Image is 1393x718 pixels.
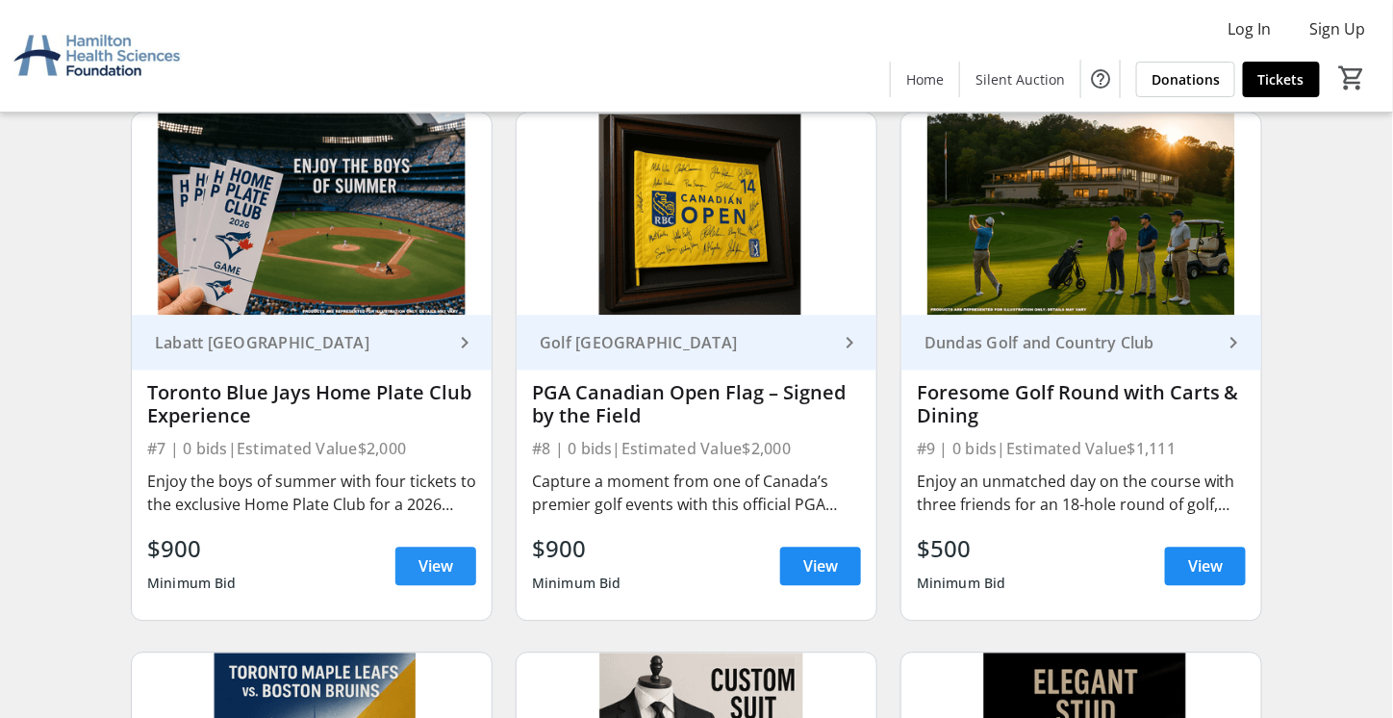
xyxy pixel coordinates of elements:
[901,113,1261,315] img: Foresome Golf Round with Carts & Dining
[960,62,1080,97] a: Silent Auction
[453,331,476,354] mat-icon: keyboard_arrow_right
[1136,62,1235,97] a: Donations
[1213,13,1287,44] button: Log In
[532,470,861,516] div: Capture a moment from one of Canada’s premier golf events with this official PGA Canadian Open fl...
[395,547,476,585] a: View
[917,381,1246,427] div: Foresome Golf Round with Carts & Dining
[917,435,1246,462] div: #9 | 0 bids | Estimated Value $1,111
[803,554,838,577] span: View
[838,331,861,354] mat-icon: keyboard_arrow_right
[1243,62,1320,97] a: Tickets
[780,547,861,585] a: View
[532,381,861,427] div: PGA Canadian Open Flag – Signed by the Field
[132,113,492,315] img: Toronto Blue Jays Home Plate Club Experience
[532,333,838,352] div: Golf [GEOGRAPHIC_DATA]
[147,381,476,427] div: Toronto Blue Jays Home Plate Club Experience
[1295,13,1381,44] button: Sign Up
[532,566,621,601] div: Minimum Bid
[147,531,237,566] div: $900
[901,315,1261,370] a: Dundas Golf and Country Club
[532,531,621,566] div: $900
[917,333,1223,352] div: Dundas Golf and Country Club
[1165,547,1246,585] a: View
[532,435,861,462] div: #8 | 0 bids | Estimated Value $2,000
[1310,17,1366,40] span: Sign Up
[975,69,1065,90] span: Silent Auction
[891,62,959,97] a: Home
[1188,554,1223,577] span: View
[1081,60,1120,98] button: Help
[917,470,1246,516] div: Enjoy an unmatched day on the course with three friends for an 18-hole round of golf, complete wi...
[906,69,944,90] span: Home
[12,8,183,104] img: Hamilton Health Sciences Foundation's Logo
[1335,61,1370,95] button: Cart
[517,315,876,370] a: Golf [GEOGRAPHIC_DATA]
[1228,17,1272,40] span: Log In
[132,315,492,370] a: Labatt [GEOGRAPHIC_DATA]
[147,566,237,601] div: Minimum Bid
[917,531,1006,566] div: $500
[147,470,476,516] div: Enjoy the boys of summer with four tickets to the exclusive Home Plate Club for a 2026 Toronto Bl...
[917,566,1006,601] div: Minimum Bid
[147,333,453,352] div: Labatt [GEOGRAPHIC_DATA]
[1152,69,1220,90] span: Donations
[1258,69,1304,90] span: Tickets
[1223,331,1246,354] mat-icon: keyboard_arrow_right
[147,435,476,462] div: #7 | 0 bids | Estimated Value $2,000
[517,113,876,315] img: PGA Canadian Open Flag – Signed by the Field
[418,554,453,577] span: View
